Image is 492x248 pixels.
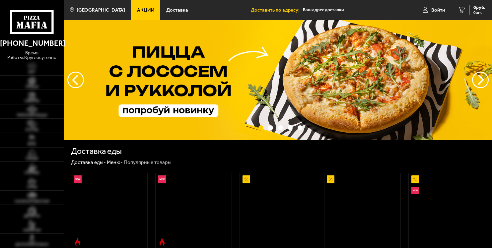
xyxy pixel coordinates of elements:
[71,147,122,155] h1: Доставка еды
[411,175,419,183] img: Акционный
[411,187,419,194] img: Новинка
[158,238,166,245] img: Острое блюдо
[77,8,125,13] span: [GEOGRAPHIC_DATA]
[166,8,188,13] span: Доставка
[278,125,283,130] button: точки переключения
[156,173,232,248] a: НовинкаОстрое блюдоРимская с мясным ассорти
[288,125,293,130] button: точки переключения
[303,4,401,16] input: Ваш адрес доставки
[251,8,303,13] span: Доставить по адресу:
[472,72,489,88] button: предыдущий
[71,173,147,248] a: НовинкаОстрое блюдоРимская с креветками
[243,175,250,183] img: Акционный
[268,125,273,130] button: точки переключения
[327,175,334,183] img: Акционный
[74,175,81,183] img: Новинка
[473,5,485,10] span: 0 руб.
[258,125,263,130] button: точки переключения
[409,173,485,248] a: АкционныйНовинкаВсё включено
[74,238,81,245] img: Острое блюдо
[107,159,123,165] a: Меню-
[324,173,400,248] a: АкционныйПепперони 25 см (толстое с сыром)
[158,175,166,183] img: Новинка
[71,159,106,165] a: Доставка еды-
[473,11,485,15] span: 0 шт.
[67,72,84,88] button: следующий
[137,8,155,13] span: Акции
[240,173,316,248] a: АкционныйАль-Шам 25 см (тонкое тесто)
[124,159,172,166] div: Популярные товары
[298,125,303,130] button: точки переключения
[431,8,445,13] span: Войти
